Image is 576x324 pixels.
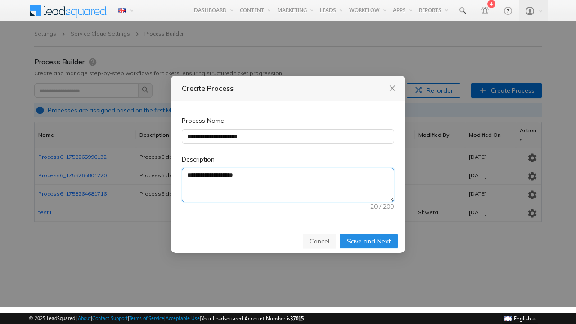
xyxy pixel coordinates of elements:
button: Save and Next [340,213,398,227]
label: Process Name [182,94,230,104]
div: Create Process [182,62,394,72]
span: Save and Next [347,215,391,225]
textarea: Description [182,147,394,180]
span: Your Leadsquared Account Number is [201,315,304,322]
span: close [389,63,396,71]
a: Contact Support [92,315,128,321]
a: Terms of Service [129,315,164,321]
button: Close [387,62,397,72]
button: English [502,313,538,324]
span: 37015 [290,315,304,322]
a: Acceptable Use [166,315,200,321]
span: English [514,315,531,322]
label: Description [182,133,220,143]
button: Cancel [303,213,336,227]
span: Cancel [310,215,329,225]
a: About [78,315,91,321]
input: Process Name [182,108,394,122]
span: © 2025 LeadSquared | | | | | [29,314,304,323]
